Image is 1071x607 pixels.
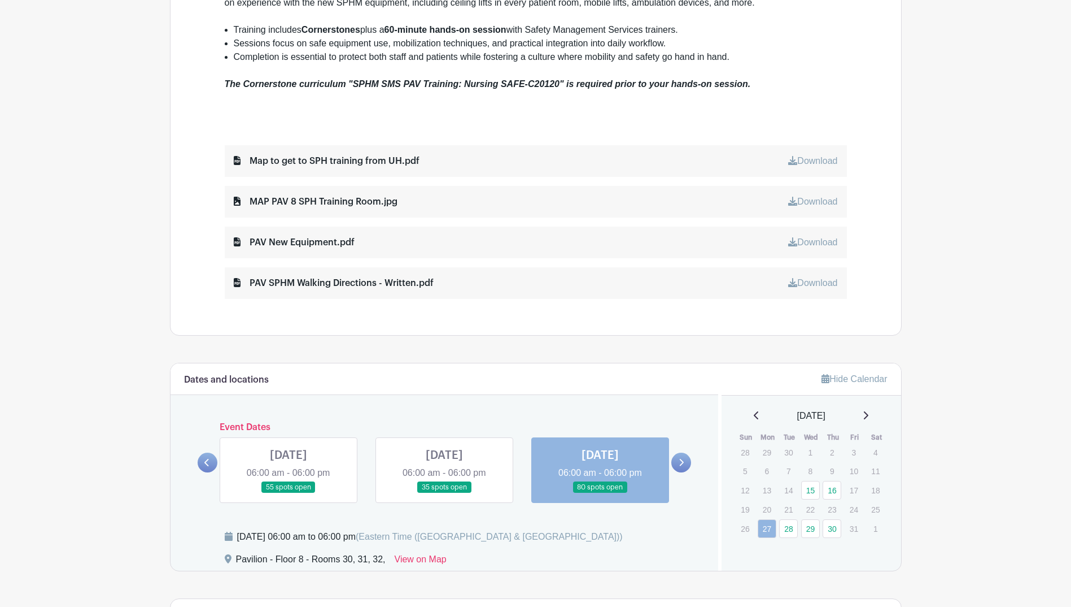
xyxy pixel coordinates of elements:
[779,501,798,518] p: 21
[801,501,820,518] p: 22
[384,25,506,34] strong: 60-minute hands-on session
[788,278,837,288] a: Download
[845,482,863,499] p: 17
[823,462,841,480] p: 9
[866,444,885,461] p: 4
[788,156,837,166] a: Download
[757,432,779,443] th: Mon
[779,444,798,461] p: 30
[779,482,798,499] p: 14
[395,553,447,571] a: View on Map
[301,25,360,34] strong: Cornerstones
[234,23,847,37] li: Training includes plus a with Safety Management Services trainers.
[234,50,847,64] li: Completion is essential to protect both staff and patients while fostering a culture where mobili...
[736,462,754,480] p: 5
[234,276,434,290] div: PAV SPHM Walking Directions - Written.pdf
[823,444,841,461] p: 2
[866,482,885,499] p: 18
[758,482,776,499] p: 13
[821,374,887,384] a: Hide Calendar
[234,195,397,209] div: MAP PAV 8 SPH Training Room.jpg
[866,501,885,518] p: 25
[866,520,885,537] p: 1
[234,154,419,168] div: Map to get to SPH training from UH.pdf
[788,237,837,247] a: Download
[801,444,820,461] p: 1
[779,432,801,443] th: Tue
[865,432,888,443] th: Sat
[866,462,885,480] p: 11
[236,553,386,571] div: Pavilion - Floor 8 - Rooms 30, 31, 32,
[736,520,754,537] p: 26
[801,519,820,538] a: 29
[823,501,841,518] p: 23
[758,501,776,518] p: 20
[823,519,841,538] a: 30
[822,432,844,443] th: Thu
[779,462,798,480] p: 7
[234,37,847,50] li: Sessions focus on safe equipment use, mobilization techniques, and practical integration into dai...
[845,444,863,461] p: 3
[801,432,823,443] th: Wed
[779,519,798,538] a: 28
[758,519,776,538] a: 27
[758,462,776,480] p: 6
[225,79,751,89] em: The Cornerstone curriculum "SPHM SMS PAV Training: Nursing SAFE-C20120" is required prior to your...
[735,432,757,443] th: Sun
[801,462,820,480] p: 8
[845,501,863,518] p: 24
[823,481,841,500] a: 16
[736,501,754,518] p: 19
[801,481,820,500] a: 15
[845,520,863,537] p: 31
[356,532,623,541] span: (Eastern Time ([GEOGRAPHIC_DATA] & [GEOGRAPHIC_DATA]))
[758,444,776,461] p: 29
[217,422,672,433] h6: Event Dates
[736,444,754,461] p: 28
[845,462,863,480] p: 10
[234,236,355,249] div: PAV New Equipment.pdf
[736,482,754,499] p: 12
[844,432,866,443] th: Fri
[788,197,837,206] a: Download
[797,409,825,423] span: [DATE]
[237,530,623,544] div: [DATE] 06:00 am to 06:00 pm
[184,375,269,385] h6: Dates and locations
